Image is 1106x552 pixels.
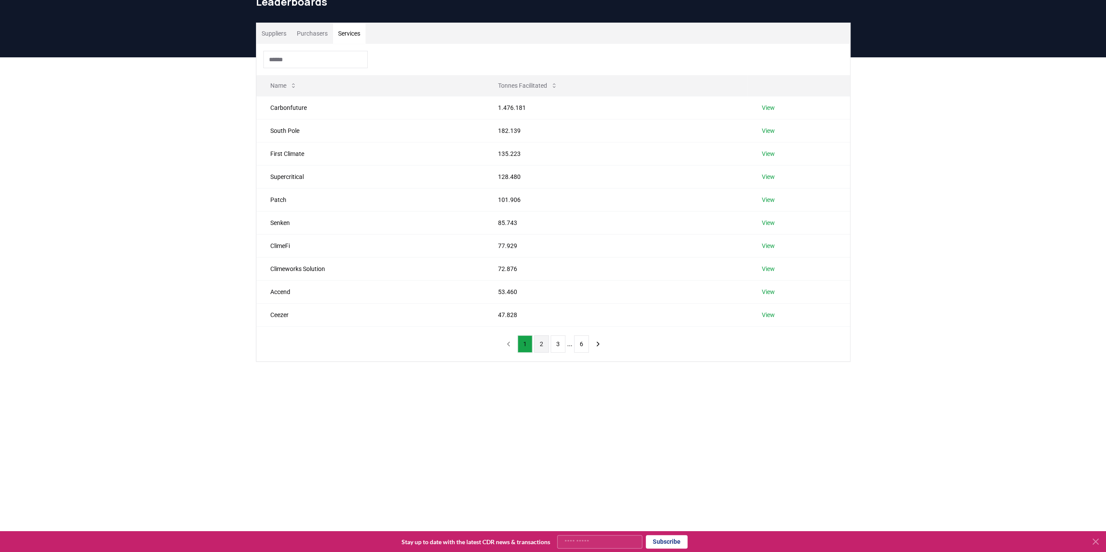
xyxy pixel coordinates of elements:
[761,149,774,158] a: View
[518,335,532,353] button: 1
[761,264,774,273] a: View
[484,96,747,119] td: 1.476.181
[292,23,333,44] button: Purchasers
[484,280,747,303] td: 53.460
[256,23,292,44] button: Suppliers
[256,188,485,211] td: Patch
[484,119,747,142] td: 182.139
[333,23,365,44] button: Services
[761,288,774,296] a: View
[484,165,747,188] td: 128.480
[484,188,747,211] td: 101.906
[484,234,747,257] td: 77.929
[761,218,774,227] a: View
[567,339,572,349] li: ...
[761,126,774,135] a: View
[761,195,774,204] a: View
[256,280,485,303] td: Accend
[484,211,747,234] td: 85.743
[256,119,485,142] td: South Pole
[551,335,565,353] button: 3
[484,257,747,280] td: 72.876
[484,303,747,326] td: 47.828
[574,335,589,353] button: 6
[256,303,485,326] td: Ceezer
[591,335,605,353] button: next page
[761,241,774,250] a: View
[256,234,485,257] td: ClimeFi
[761,172,774,181] a: View
[484,142,747,165] td: 135.223
[256,257,485,280] td: Climeworks Solution
[256,142,485,165] td: First Climate
[256,165,485,188] td: Supercritical
[761,311,774,319] a: View
[491,77,565,94] button: Tonnes Facilitated
[534,335,549,353] button: 2
[761,103,774,112] a: View
[256,96,485,119] td: Carbonfuture
[256,211,485,234] td: Senken
[263,77,304,94] button: Name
